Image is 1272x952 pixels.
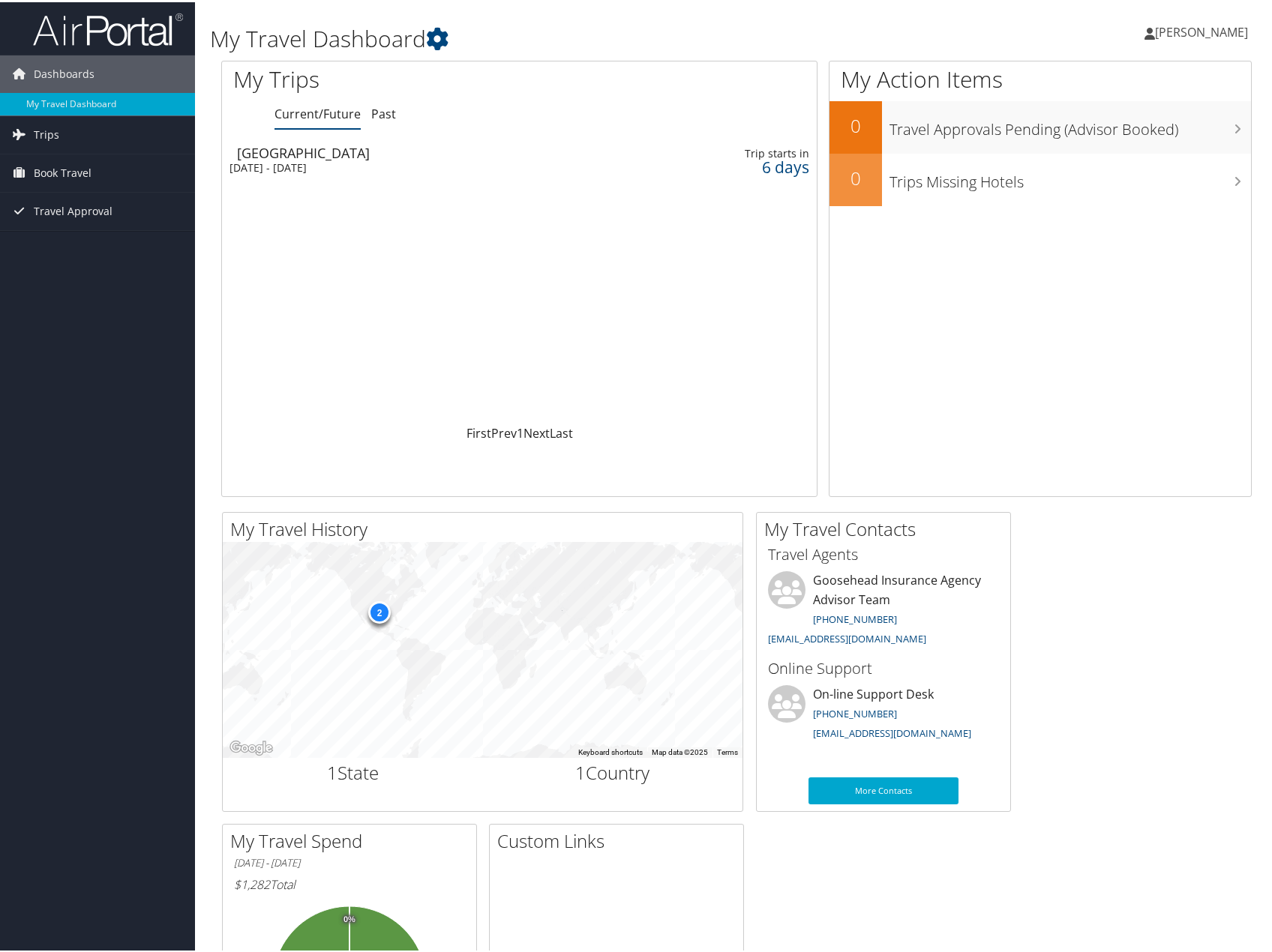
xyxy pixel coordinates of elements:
[1144,7,1263,52] a: [PERSON_NAME]
[517,423,523,439] a: 1
[652,746,708,754] span: Map data ©2025
[813,610,897,624] a: [PHONE_NUMBER]
[237,144,619,157] div: [GEOGRAPHIC_DATA]
[234,758,472,783] h2: State
[768,542,999,563] h3: Travel Agents
[34,190,112,228] span: Travel Approval
[371,103,396,120] a: Past
[491,423,517,439] a: Prev
[274,103,361,120] a: Current/Future
[343,913,355,922] tspan: 0%
[829,61,1251,93] h1: My Action Items
[683,145,809,158] div: Trip starts in
[683,158,809,172] div: 6 days
[327,758,337,783] span: 1
[34,152,91,190] span: Book Travel
[230,514,742,540] h2: My Travel History
[813,705,897,718] a: [PHONE_NUMBER]
[829,151,1251,204] a: 0Trips Missing Hotels
[230,826,476,852] h2: My Travel Spend
[768,656,999,677] h3: Online Support
[760,569,1006,649] li: Goosehead Insurance Agency Advisor Team
[578,745,643,756] button: Keyboard shortcuts
[34,53,94,91] span: Dashboards
[829,99,1251,151] a: 0Travel Approvals Pending (Advisor Booked)
[760,683,1006,744] li: On-line Support Desk
[829,163,882,189] h2: 0
[550,423,573,439] a: Last
[226,736,276,756] img: Google
[34,114,59,151] span: Trips
[33,10,183,45] img: airportal-logo.png
[575,758,586,783] span: 1
[717,746,738,754] a: Terms (opens in new tab)
[229,159,611,172] div: [DATE] - [DATE]
[233,61,558,93] h1: My Trips
[813,724,971,738] a: [EMAIL_ADDRESS][DOMAIN_NAME]
[523,423,550,439] a: Next
[210,21,912,52] h1: My Travel Dashboard
[234,874,270,891] span: $1,282
[234,874,465,891] h6: Total
[497,826,743,852] h2: Custom Links
[368,599,391,621] div: 2
[764,514,1010,540] h2: My Travel Contacts
[1155,22,1248,38] span: [PERSON_NAME]
[889,162,1251,190] h3: Trips Missing Hotels
[226,736,276,756] a: Open this area in Google Maps (opens a new window)
[494,758,732,783] h2: Country
[889,109,1251,138] h3: Travel Approvals Pending (Advisor Booked)
[829,111,882,136] h2: 0
[808,775,958,802] a: More Contacts
[234,854,465,868] h6: [DATE] - [DATE]
[768,630,926,643] a: [EMAIL_ADDRESS][DOMAIN_NAME]
[466,423,491,439] a: First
